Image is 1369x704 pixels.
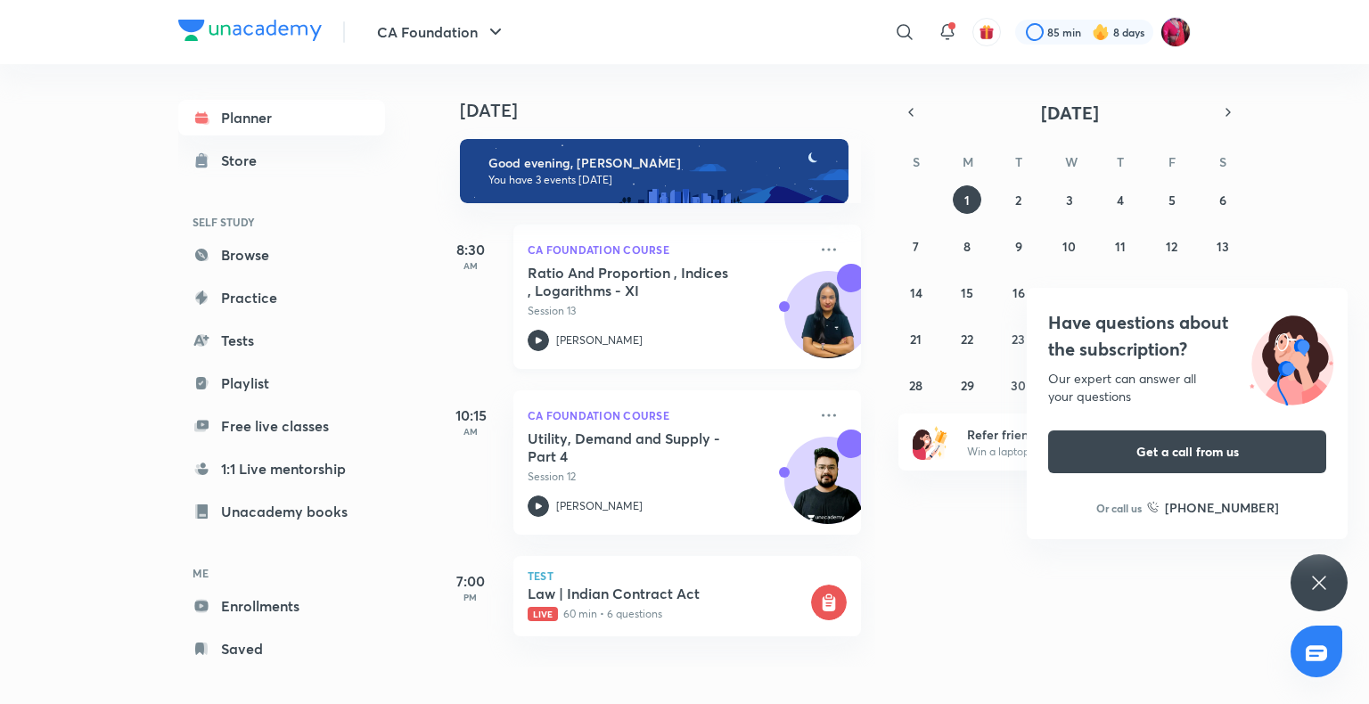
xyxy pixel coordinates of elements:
abbr: Saturday [1219,153,1226,170]
abbr: Wednesday [1065,153,1078,170]
h6: Good evening, [PERSON_NAME] [488,155,832,171]
button: September 11, 2025 [1106,232,1135,260]
p: [PERSON_NAME] [556,332,643,348]
button: September 23, 2025 [1004,324,1033,353]
h6: SELF STUDY [178,207,385,237]
img: Anushka Gupta [1160,17,1191,47]
abbr: September 21, 2025 [910,331,922,348]
a: Store [178,143,385,178]
img: Company Logo [178,20,322,41]
abbr: September 17, 2025 [1063,284,1075,301]
button: September 18, 2025 [1106,278,1135,307]
h4: Have questions about the subscription? [1048,309,1326,363]
abbr: September 14, 2025 [910,284,922,301]
button: September 6, 2025 [1209,185,1237,214]
button: September 4, 2025 [1106,185,1135,214]
a: Free live classes [178,408,385,444]
button: September 7, 2025 [902,232,930,260]
abbr: September 29, 2025 [961,377,974,394]
div: Store [221,150,267,171]
button: Get a call from us [1048,430,1326,473]
abbr: September 5, 2025 [1168,192,1176,209]
button: September 5, 2025 [1158,185,1186,214]
button: September 3, 2025 [1055,185,1084,214]
button: September 28, 2025 [902,371,930,399]
a: Company Logo [178,20,322,45]
a: Practice [178,280,385,315]
a: Browse [178,237,385,273]
abbr: September 23, 2025 [1012,331,1025,348]
a: Playlist [178,365,385,401]
abbr: September 4, 2025 [1117,192,1124,209]
a: Saved [178,631,385,667]
button: September 8, 2025 [953,232,981,260]
button: September 17, 2025 [1055,278,1084,307]
img: ttu_illustration_new.svg [1235,309,1348,405]
abbr: September 30, 2025 [1011,377,1026,394]
abbr: September 9, 2025 [1015,238,1022,255]
button: September 2, 2025 [1004,185,1033,214]
p: Test [528,570,847,581]
button: CA Foundation [366,14,517,50]
a: [PHONE_NUMBER] [1147,498,1279,517]
button: September 22, 2025 [953,324,981,353]
h6: Refer friends [967,425,1186,444]
p: AM [435,260,506,271]
img: Avatar [785,281,871,366]
abbr: Tuesday [1015,153,1022,170]
a: Enrollments [178,588,385,624]
a: Planner [178,100,385,135]
abbr: September 15, 2025 [961,284,973,301]
abbr: Monday [963,153,973,170]
button: September 13, 2025 [1209,232,1237,260]
abbr: September 18, 2025 [1114,284,1127,301]
p: Win a laptop, vouchers & more [967,444,1186,460]
abbr: September 11, 2025 [1115,238,1126,255]
img: Avatar [785,446,871,532]
span: Live [528,607,558,621]
p: 60 min • 6 questions [528,606,807,622]
button: September 19, 2025 [1158,278,1186,307]
p: CA Foundation Course [528,405,807,426]
abbr: September 13, 2025 [1217,238,1229,255]
abbr: Sunday [913,153,920,170]
h5: 8:30 [435,239,506,260]
p: AM [435,426,506,437]
p: CA Foundation Course [528,239,807,260]
abbr: September 19, 2025 [1166,284,1178,301]
span: [DATE] [1041,101,1099,125]
abbr: September 2, 2025 [1015,192,1021,209]
button: September 29, 2025 [953,371,981,399]
a: 1:1 Live mentorship [178,451,385,487]
abbr: Friday [1168,153,1176,170]
abbr: September 22, 2025 [961,331,973,348]
p: Session 13 [528,303,807,319]
h6: ME [178,558,385,588]
abbr: September 3, 2025 [1066,192,1073,209]
button: September 20, 2025 [1209,278,1237,307]
abbr: September 7, 2025 [913,238,919,255]
h5: 7:00 [435,570,506,592]
abbr: September 16, 2025 [1012,284,1025,301]
p: Session 12 [528,469,807,485]
button: September 1, 2025 [953,185,981,214]
abbr: September 20, 2025 [1216,284,1230,301]
button: September 14, 2025 [902,278,930,307]
button: September 10, 2025 [1055,232,1084,260]
abbr: September 1, 2025 [964,192,970,209]
button: avatar [972,18,1001,46]
p: You have 3 events [DATE] [488,173,832,187]
button: September 12, 2025 [1158,232,1186,260]
p: Or call us [1096,500,1142,516]
h5: Law | Indian Contract Act [528,585,807,602]
h5: 10:15 [435,405,506,426]
p: [PERSON_NAME] [556,498,643,514]
abbr: September 12, 2025 [1166,238,1177,255]
button: September 21, 2025 [902,324,930,353]
abbr: Thursday [1117,153,1124,170]
button: September 9, 2025 [1004,232,1033,260]
p: PM [435,592,506,602]
abbr: September 8, 2025 [963,238,971,255]
h6: [PHONE_NUMBER] [1165,498,1279,517]
h5: Utility, Demand and Supply - Part 4 [528,430,750,465]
